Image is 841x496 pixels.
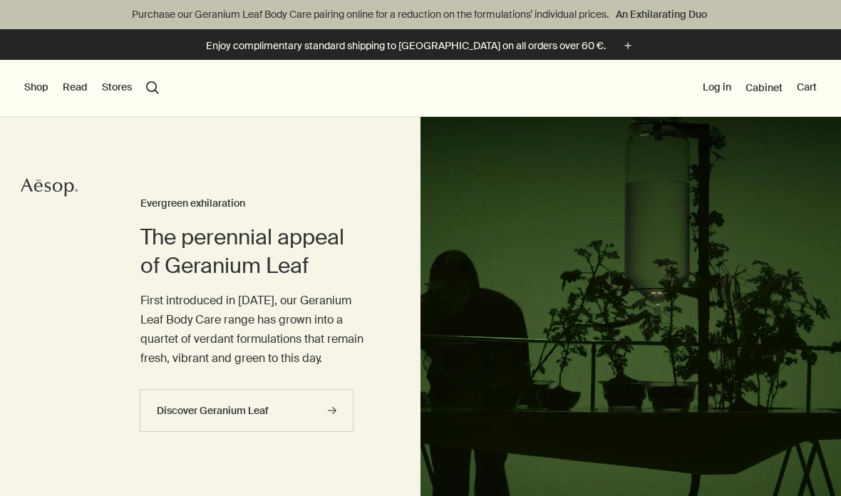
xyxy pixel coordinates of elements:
a: An Exhilarating Duo [613,6,710,22]
p: Purchase our Geranium Leaf Body Care pairing online for a reduction on the formulations’ individu... [14,7,827,22]
h2: The perennial appeal of Geranium Leaf [140,223,363,280]
h3: Evergreen exhilaration [140,195,363,212]
button: Enjoy complimentary standard shipping to [GEOGRAPHIC_DATA] on all orders over 60 €. [206,38,636,54]
button: Cart [797,81,817,95]
a: Discover Geranium Leaf [140,389,354,432]
svg: Aesop [21,177,78,198]
a: Aesop [21,177,78,202]
button: Open search [146,81,159,94]
button: Stores [102,81,132,95]
p: First introduced in [DATE], our Geranium Leaf Body Care range has grown into a quartet of verdant... [140,291,363,368]
button: Log in [703,81,731,95]
nav: primary [24,60,159,117]
nav: supplementary [703,60,817,117]
button: Read [63,81,88,95]
button: Shop [24,81,48,95]
a: Cabinet [745,81,783,94]
p: Enjoy complimentary standard shipping to [GEOGRAPHIC_DATA] on all orders over 60 €. [206,38,606,53]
